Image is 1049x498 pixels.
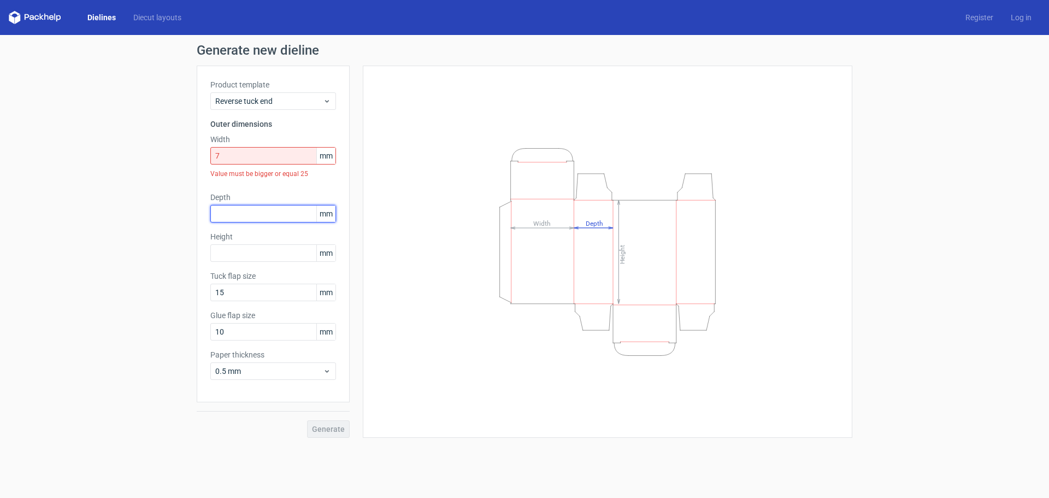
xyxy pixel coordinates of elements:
[210,134,336,145] label: Width
[533,219,551,227] tspan: Width
[586,219,603,227] tspan: Depth
[316,284,335,301] span: mm
[197,44,852,57] h1: Generate new dieline
[215,96,323,107] span: Reverse tuck end
[210,271,336,282] label: Tuck flap size
[210,192,336,203] label: Depth
[210,119,336,130] h3: Outer dimensions
[210,79,336,90] label: Product template
[1002,12,1040,23] a: Log in
[210,349,336,360] label: Paper thickness
[79,12,125,23] a: Dielines
[957,12,1002,23] a: Register
[210,231,336,242] label: Height
[618,244,626,263] tspan: Height
[316,206,335,222] span: mm
[316,324,335,340] span: mm
[210,165,336,183] div: Value must be bigger or equal 25
[316,245,335,261] span: mm
[316,148,335,164] span: mm
[210,310,336,321] label: Glue flap size
[215,366,323,377] span: 0.5 mm
[125,12,190,23] a: Diecut layouts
